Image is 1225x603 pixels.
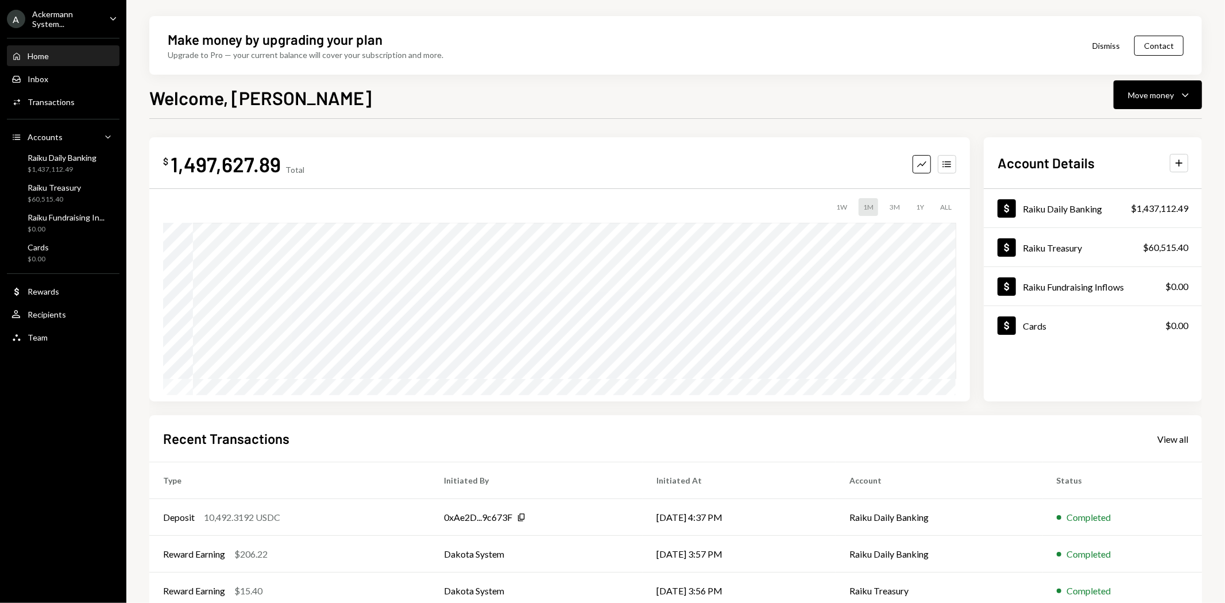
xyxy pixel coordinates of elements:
[204,511,280,524] div: 10,492.3192 USDC
[28,333,48,342] div: Team
[1131,202,1188,215] div: $1,437,112.49
[1023,281,1124,292] div: Raiku Fundraising Inflows
[163,584,225,598] div: Reward Earning
[859,198,878,216] div: 1M
[1114,80,1202,109] button: Move money
[7,45,119,66] a: Home
[836,499,1043,536] td: Raiku Daily Banking
[163,156,168,167] div: $
[430,462,643,499] th: Initiated By
[832,198,852,216] div: 1W
[28,242,49,252] div: Cards
[28,97,75,107] div: Transactions
[1157,432,1188,445] a: View all
[28,165,96,175] div: $1,437,112.49
[7,281,119,301] a: Rewards
[7,209,119,237] a: Raiku Fundraising In...$0.00
[1078,32,1134,59] button: Dismiss
[643,499,836,536] td: [DATE] 4:37 PM
[234,547,268,561] div: $206.22
[1165,319,1188,333] div: $0.00
[984,228,1202,266] a: Raiku Treasury$60,515.40
[28,195,81,204] div: $60,515.40
[285,165,304,175] div: Total
[1067,547,1111,561] div: Completed
[885,198,905,216] div: 3M
[444,511,512,524] div: 0xAe2D...9c673F
[430,536,643,573] td: Dakota System
[1134,36,1184,56] button: Contact
[163,547,225,561] div: Reward Earning
[149,462,430,499] th: Type
[163,511,195,524] div: Deposit
[28,287,59,296] div: Rewards
[28,183,81,192] div: Raiku Treasury
[911,198,929,216] div: 1Y
[836,536,1043,573] td: Raiku Daily Banking
[984,267,1202,306] a: Raiku Fundraising Inflows$0.00
[936,198,956,216] div: ALL
[1143,241,1188,254] div: $60,515.40
[7,304,119,324] a: Recipients
[168,49,443,61] div: Upgrade to Pro — your current balance will cover your subscription and more.
[234,584,262,598] div: $15.40
[643,536,836,573] td: [DATE] 3:57 PM
[836,462,1043,499] th: Account
[28,132,63,142] div: Accounts
[32,9,100,29] div: Ackermann System...
[7,179,119,207] a: Raiku Treasury$60,515.40
[171,151,281,177] div: 1,497,627.89
[998,153,1095,172] h2: Account Details
[149,86,372,109] h1: Welcome, [PERSON_NAME]
[1023,242,1082,253] div: Raiku Treasury
[28,74,48,84] div: Inbox
[28,212,105,222] div: Raiku Fundraising In...
[28,310,66,319] div: Recipients
[1157,434,1188,445] div: View all
[1165,280,1188,293] div: $0.00
[28,254,49,264] div: $0.00
[984,189,1202,227] a: Raiku Daily Banking$1,437,112.49
[1128,89,1174,101] div: Move money
[1023,203,1102,214] div: Raiku Daily Banking
[7,10,25,28] div: A
[163,429,289,448] h2: Recent Transactions
[7,126,119,147] a: Accounts
[984,306,1202,345] a: Cards$0.00
[28,225,105,234] div: $0.00
[28,51,49,61] div: Home
[7,68,119,89] a: Inbox
[1067,584,1111,598] div: Completed
[1043,462,1202,499] th: Status
[7,149,119,177] a: Raiku Daily Banking$1,437,112.49
[7,91,119,112] a: Transactions
[168,30,382,49] div: Make money by upgrading your plan
[7,327,119,347] a: Team
[643,462,836,499] th: Initiated At
[7,239,119,266] a: Cards$0.00
[1067,511,1111,524] div: Completed
[28,153,96,163] div: Raiku Daily Banking
[1023,320,1046,331] div: Cards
